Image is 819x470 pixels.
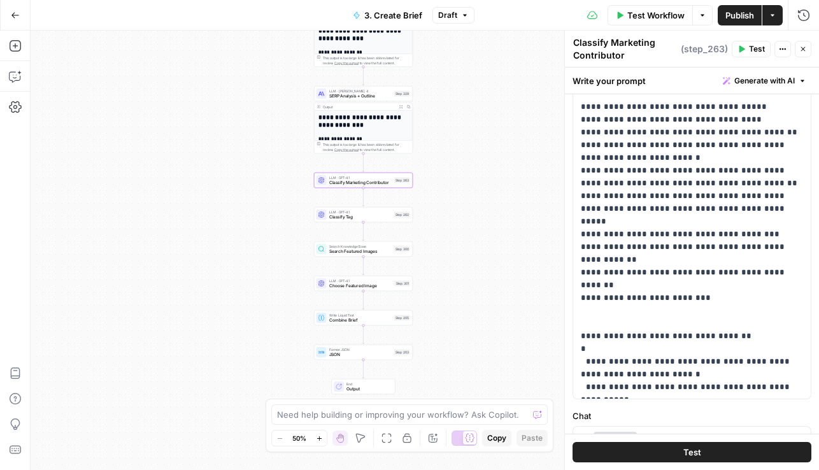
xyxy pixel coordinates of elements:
span: Test Workflow [627,9,685,22]
div: Step 205 [394,315,410,321]
span: LLM · GPT-4.1 [329,278,392,283]
span: Search Knowledge Base [329,244,392,249]
g: Edge from step_205 to step_203 [362,325,364,344]
g: Edge from step_203 to end [362,360,364,378]
g: Edge from step_262 to step_300 [362,222,364,241]
span: Combine Brief [329,317,392,324]
div: LLM · GPT-4.1Choose Featured ImageStep 301 [314,276,413,291]
span: Draft [438,10,457,21]
button: Test [573,442,811,462]
div: LLM · GPT-4.1Classify TagStep 262 [314,207,413,222]
span: SERP Analysis + Outline [329,93,392,99]
span: ( step_263 ) [681,43,728,55]
g: Edge from step_263 to step_262 [362,188,364,206]
div: This output is too large & has been abbreviated for review. to view the full content. [323,55,410,66]
span: Paste [522,432,543,444]
span: Test [683,446,701,459]
span: LLM · GPT-4.1 [329,210,392,215]
g: Edge from step_301 to step_205 [362,291,364,310]
button: user [594,432,637,445]
span: LLM · GPT-4.1 [329,175,392,180]
span: LLM · [PERSON_NAME] 4 [329,89,392,94]
span: Copy the output [334,61,359,65]
span: Choose Featured Image [329,283,392,289]
div: Step 203 [394,350,410,355]
g: Edge from step_197 to step_329 [362,67,364,85]
div: Output [323,104,395,110]
span: Classify Tag [329,214,392,220]
button: Publish [718,5,762,25]
div: This output is too large & has been abbreviated for review. to view the full content. [323,142,410,152]
span: 3. Create Brief [364,9,422,22]
span: Format JSON [329,347,392,352]
div: Format JSONJSONStep 203 [314,345,413,360]
div: Write Liquid TextCombine BriefStep 205 [314,310,413,325]
span: 50% [292,433,306,443]
textarea: Classify Marketing Contributor [573,36,678,62]
div: EndOutput [314,379,413,394]
button: Test [732,41,771,57]
g: Edge from step_329 to step_263 [362,153,364,172]
span: Generate with AI [734,75,795,87]
button: Generate with AI [718,73,811,89]
span: Copy [487,432,506,444]
span: Copy the output [334,148,359,152]
button: 3. Create Brief [345,5,430,25]
span: Output [346,386,390,392]
div: Step 329 [394,91,410,97]
div: Step 301 [395,281,410,287]
div: Step 262 [394,212,410,218]
button: Copy [482,430,511,446]
button: Paste [516,430,548,446]
span: Write Liquid Text [329,313,392,318]
span: Classify Marketing Contributor [329,180,392,186]
div: Search Knowledge BaseSearch Featured ImagesStep 300 [314,241,413,257]
span: End [346,381,390,387]
div: Step 300 [394,246,410,252]
span: Search Featured Images [329,248,392,255]
div: LLM · GPT-4.1Classify Marketing ContributorStep 263 [314,173,413,188]
span: Publish [725,9,754,22]
button: Draft [432,7,474,24]
div: Step 263 [394,178,410,183]
div: Write your prompt [565,68,819,94]
span: JSON [329,352,392,358]
span: Test [749,43,765,55]
button: Test Workflow [608,5,692,25]
g: Edge from step_300 to step_301 [362,257,364,275]
label: Chat [573,409,811,422]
